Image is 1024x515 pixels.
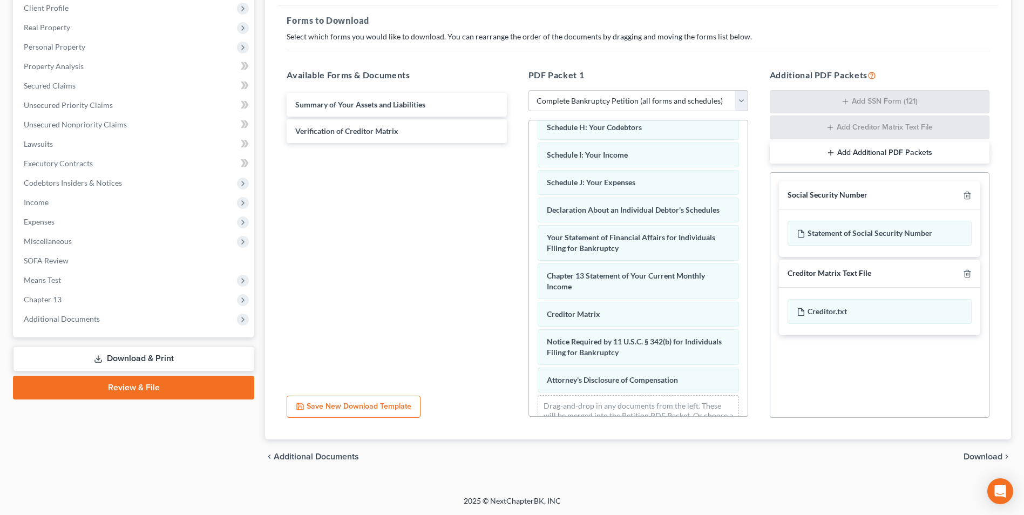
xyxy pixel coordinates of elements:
span: Unsecured Nonpriority Claims [24,120,127,129]
span: Download [964,452,1002,461]
p: Select which forms you would like to download. You can rearrange the order of the documents by dr... [287,31,989,42]
span: Secured Claims [24,81,76,90]
h5: PDF Packet 1 [528,69,748,82]
div: Open Intercom Messenger [987,478,1013,504]
span: Personal Property [24,42,85,51]
button: Add SSN Form (121) [770,90,989,114]
div: 2025 © NextChapterBK, INC [205,496,820,515]
h5: Available Forms & Documents [287,69,506,82]
a: Unsecured Nonpriority Claims [15,115,254,134]
a: Unsecured Priority Claims [15,96,254,115]
span: Summary of Your Assets and Liabilities [295,100,425,109]
span: Lawsuits [24,139,53,148]
div: Creditor.txt [788,299,972,324]
span: Your Statement of Financial Affairs for Individuals Filing for Bankruptcy [547,233,715,253]
button: Add Additional PDF Packets [770,141,989,164]
a: Download & Print [13,346,254,371]
a: Review & File [13,376,254,399]
span: Schedule H: Your Codebtors [547,123,642,132]
span: Expenses [24,217,55,226]
a: Property Analysis [15,57,254,76]
span: Verification of Creditor Matrix [295,126,398,135]
a: Lawsuits [15,134,254,154]
a: Secured Claims [15,76,254,96]
span: Declaration About an Individual Debtor's Schedules [547,205,720,214]
span: SOFA Review [24,256,69,265]
button: Save New Download Template [287,396,421,418]
span: Additional Documents [274,452,359,461]
span: Additional Documents [24,314,100,323]
span: Property Analysis [24,62,84,71]
a: chevron_left Additional Documents [265,452,359,461]
span: Client Profile [24,3,69,12]
span: Notice Required by 11 U.S.C. § 342(b) for Individuals Filing for Bankruptcy [547,337,722,357]
span: Chapter 13 Statement of Your Current Monthly Income [547,271,705,291]
i: chevron_left [265,452,274,461]
a: Executory Contracts [15,154,254,173]
div: Social Security Number [788,190,867,200]
a: SOFA Review [15,251,254,270]
span: Attorney's Disclosure of Compensation [547,375,678,384]
button: Download chevron_right [964,452,1011,461]
span: Executory Contracts [24,159,93,168]
div: Statement of Social Security Number [788,221,972,246]
span: Schedule J: Your Expenses [547,178,635,187]
span: Creditor Matrix [547,309,600,319]
span: Codebtors Insiders & Notices [24,178,122,187]
div: Creditor Matrix Text File [788,268,871,279]
h5: Forms to Download [287,14,989,27]
div: Drag-and-drop in any documents from the left. These will be merged into the Petition PDF Packet. ... [538,395,739,436]
span: Means Test [24,275,61,284]
span: Miscellaneous [24,236,72,246]
button: Add Creditor Matrix Text File [770,116,989,139]
span: Income [24,198,49,207]
i: chevron_right [1002,452,1011,461]
span: Schedule I: Your Income [547,150,628,159]
span: Chapter 13 [24,295,62,304]
h5: Additional PDF Packets [770,69,989,82]
span: Real Property [24,23,70,32]
span: Unsecured Priority Claims [24,100,113,110]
